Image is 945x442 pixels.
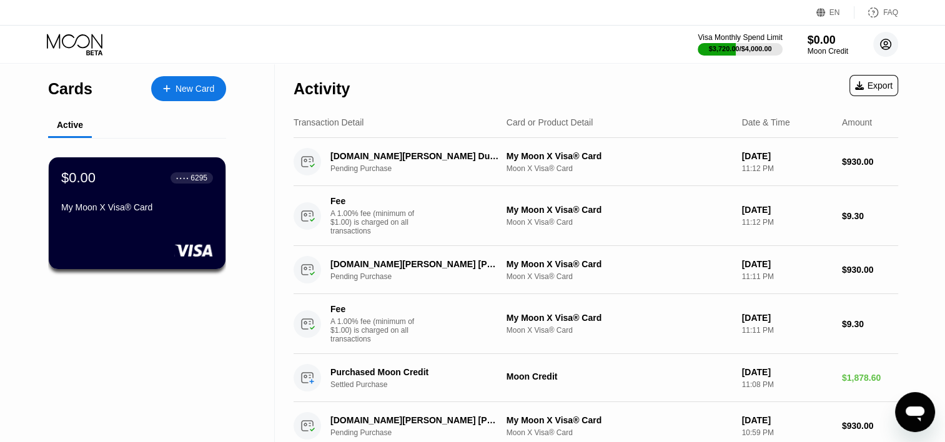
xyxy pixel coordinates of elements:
div: New Card [151,76,226,101]
div: 6295 [190,174,207,182]
div: New Card [176,84,214,94]
div: Moon X Visa® Card [507,272,732,281]
div: 11:11 PM [741,272,831,281]
div: My Moon X Visa® Card [507,415,732,425]
div: [DOMAIN_NAME][PERSON_NAME] [PHONE_NUMBER] AE [330,259,500,269]
div: Export [855,81,893,91]
div: $9.30 [842,211,898,221]
div: Transaction Detail [294,117,364,127]
div: Activity [294,80,350,98]
div: Moon X Visa® Card [507,326,732,335]
div: Pending Purchase [330,272,513,281]
div: FeeA 1.00% fee (minimum of $1.00) is charged on all transactionsMy Moon X Visa® CardMoon X Visa® ... [294,186,898,246]
div: Active [57,120,83,130]
div: $1,878.60 [842,373,898,383]
div: My Moon X Visa® Card [507,151,732,161]
div: 11:08 PM [741,380,831,389]
div: Visa Monthly Spend Limit$3,720.00/$4,000.00 [698,33,782,56]
div: FAQ [883,8,898,17]
div: EN [816,6,854,19]
div: My Moon X Visa® Card [61,202,213,212]
div: Fee [330,196,418,206]
div: My Moon X Visa® Card [507,313,732,323]
div: $0.00 [61,170,96,186]
div: Card or Product Detail [507,117,593,127]
div: $9.30 [842,319,898,329]
div: 11:11 PM [741,326,831,335]
div: [DOMAIN_NAME][PERSON_NAME] Dubai AE [330,151,500,161]
div: 10:59 PM [741,428,831,437]
div: FeeA 1.00% fee (minimum of $1.00) is charged on all transactionsMy Moon X Visa® CardMoon X Visa® ... [294,294,898,354]
div: Moon Credit [808,47,848,56]
div: Moon Credit [507,371,732,381]
div: EN [829,8,840,17]
div: A 1.00% fee (minimum of $1.00) is charged on all transactions [330,209,424,235]
div: $0.00● ● ● ●6295My Moon X Visa® Card [49,157,225,269]
div: Pending Purchase [330,164,513,173]
div: [DATE] [741,259,831,269]
div: FAQ [854,6,898,19]
div: [DOMAIN_NAME][PERSON_NAME] [PHONE_NUMBER] AEPending PurchaseMy Moon X Visa® CardMoon X Visa® Card... [294,246,898,294]
div: Purchased Moon CreditSettled PurchaseMoon Credit[DATE]11:08 PM$1,878.60 [294,354,898,402]
div: [DATE] [741,367,831,377]
div: Settled Purchase [330,380,513,389]
div: [DOMAIN_NAME][PERSON_NAME] Dubai AEPending PurchaseMy Moon X Visa® CardMoon X Visa® Card[DATE]11:... [294,138,898,186]
div: $3,720.00 / $4,000.00 [709,45,772,52]
div: $0.00 [808,34,848,47]
div: $0.00Moon Credit [808,34,848,56]
div: 11:12 PM [741,164,831,173]
div: My Moon X Visa® Card [507,205,732,215]
div: [DATE] [741,151,831,161]
div: Fee [330,304,418,314]
div: Purchased Moon Credit [330,367,500,377]
div: $930.00 [842,421,898,431]
div: Date & Time [741,117,789,127]
div: My Moon X Visa® Card [507,259,732,269]
div: Moon X Visa® Card [507,164,732,173]
div: Cards [48,80,92,98]
div: Moon X Visa® Card [507,428,732,437]
div: Amount [842,117,872,127]
div: [DATE] [741,415,831,425]
div: Export [849,75,898,96]
iframe: Button to launch messaging window [895,392,935,432]
div: $930.00 [842,157,898,167]
div: Visa Monthly Spend Limit [698,33,782,42]
div: Moon X Visa® Card [507,218,732,227]
div: 11:12 PM [741,218,831,227]
div: A 1.00% fee (minimum of $1.00) is charged on all transactions [330,317,424,343]
div: [DATE] [741,205,831,215]
div: [DATE] [741,313,831,323]
div: [DOMAIN_NAME][PERSON_NAME] [PHONE_NUMBER] AE [330,415,500,425]
div: ● ● ● ● [176,176,189,180]
div: $930.00 [842,265,898,275]
div: Pending Purchase [330,428,513,437]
